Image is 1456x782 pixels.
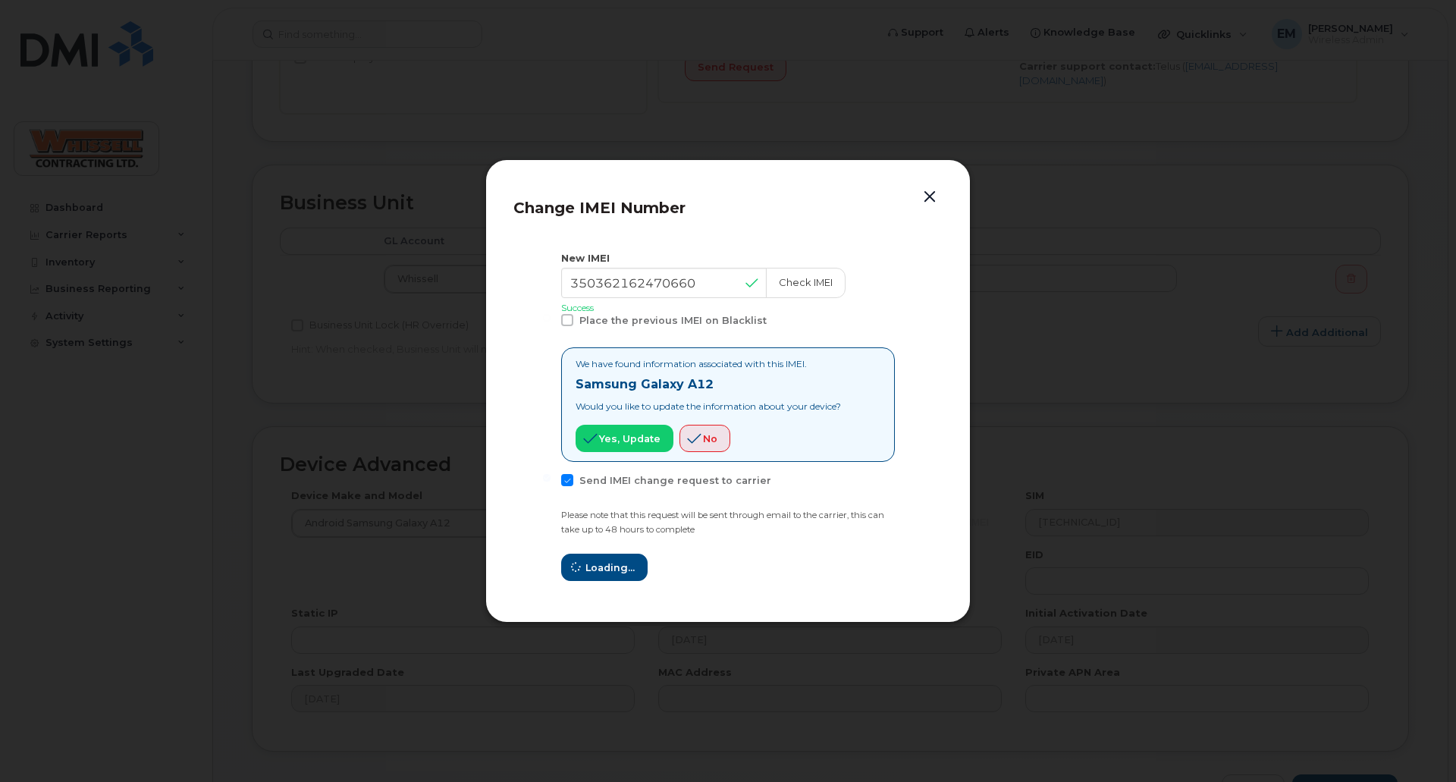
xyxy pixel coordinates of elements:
[579,475,771,486] span: Send IMEI change request to carrier
[576,377,714,391] strong: Samsung Galaxy A12
[561,510,884,535] small: Please note that this request will be sent through email to the carrier, this can take up to 48 h...
[576,400,841,413] p: Would you like to update the information about your device?
[579,315,767,326] span: Place the previous IMEI on Blacklist
[703,432,717,446] span: No
[576,357,841,370] p: We have found information associated with this IMEI.
[679,425,730,452] button: No
[766,268,846,298] button: Check IMEI
[561,251,895,265] div: New IMEI
[513,199,686,217] span: Change IMEI Number
[543,474,551,482] input: Send IMEI change request to carrier
[576,425,673,452] button: Yes, update
[543,314,551,322] input: Place the previous IMEI on Blacklist
[599,432,661,446] span: Yes, update
[561,301,895,314] p: Success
